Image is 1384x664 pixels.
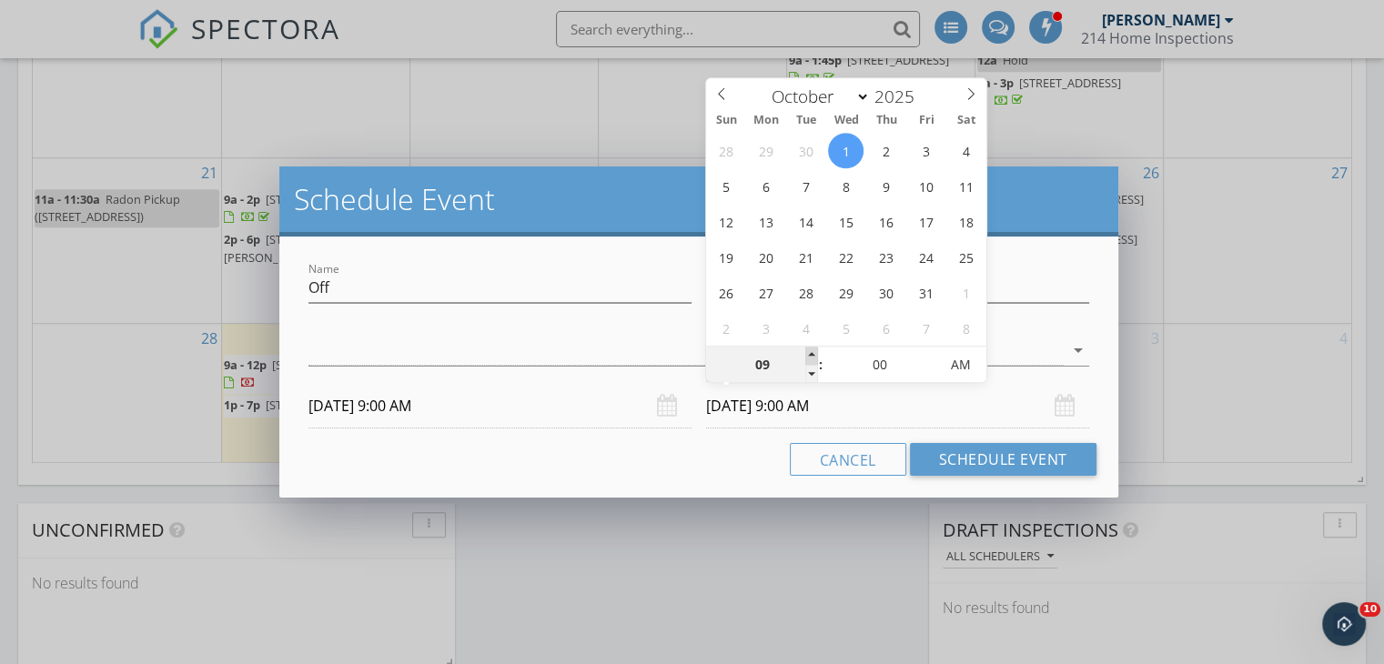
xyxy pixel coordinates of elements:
[948,204,984,239] span: October 18, 2025
[868,204,904,239] span: October 16, 2025
[708,275,743,310] span: October 26, 2025
[818,347,823,383] span: :
[294,181,1104,217] h2: Schedule Event
[828,204,864,239] span: October 15, 2025
[748,168,783,204] span: October 6, 2025
[708,310,743,346] span: November 2, 2025
[948,310,984,346] span: November 8, 2025
[908,275,944,310] span: October 31, 2025
[708,239,743,275] span: October 19, 2025
[748,133,783,168] span: September 29, 2025
[910,443,1096,476] button: Schedule Event
[748,310,783,346] span: November 3, 2025
[828,239,864,275] span: October 22, 2025
[866,115,906,126] span: Thu
[706,115,746,126] span: Sun
[828,275,864,310] span: October 29, 2025
[828,310,864,346] span: November 5, 2025
[708,204,743,239] span: October 12, 2025
[1359,602,1380,617] span: 10
[786,115,826,126] span: Tue
[788,133,823,168] span: September 30, 2025
[868,239,904,275] span: October 23, 2025
[868,133,904,168] span: October 2, 2025
[868,310,904,346] span: November 6, 2025
[708,133,743,168] span: September 28, 2025
[788,204,823,239] span: October 14, 2025
[908,133,944,168] span: October 3, 2025
[948,168,984,204] span: October 11, 2025
[748,204,783,239] span: October 13, 2025
[908,239,944,275] span: October 24, 2025
[828,168,864,204] span: October 8, 2025
[788,239,823,275] span: October 21, 2025
[788,168,823,204] span: October 7, 2025
[308,384,692,428] input: Select date
[935,347,985,383] span: Click to toggle
[748,275,783,310] span: October 27, 2025
[906,115,946,126] span: Fri
[788,275,823,310] span: October 28, 2025
[748,239,783,275] span: October 20, 2025
[868,168,904,204] span: October 9, 2025
[948,133,984,168] span: October 4, 2025
[870,85,930,108] input: Year
[826,115,866,126] span: Wed
[948,239,984,275] span: October 25, 2025
[1322,602,1366,646] iframe: Intercom live chat
[948,275,984,310] span: November 1, 2025
[908,310,944,346] span: November 7, 2025
[788,310,823,346] span: November 4, 2025
[746,115,786,126] span: Mon
[706,384,1089,428] input: Select date
[1067,339,1089,361] i: arrow_drop_down
[790,443,906,476] button: Cancel
[708,168,743,204] span: October 5, 2025
[828,133,864,168] span: October 1, 2025
[908,204,944,239] span: October 17, 2025
[946,115,986,126] span: Sat
[908,168,944,204] span: October 10, 2025
[868,275,904,310] span: October 30, 2025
